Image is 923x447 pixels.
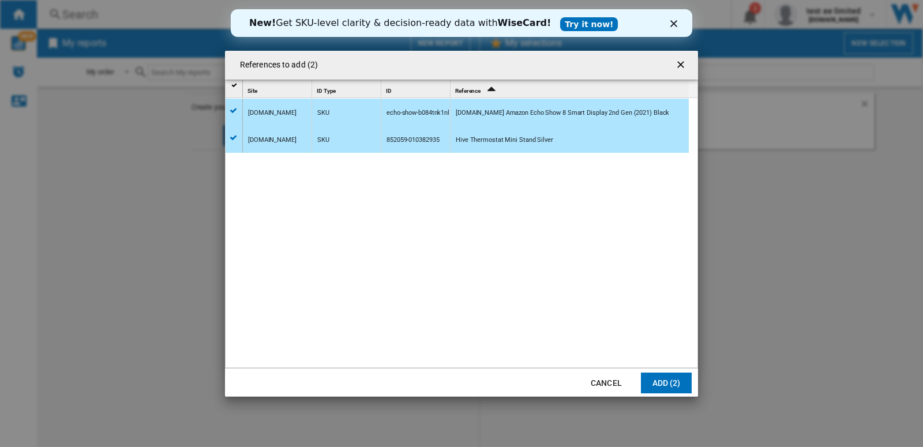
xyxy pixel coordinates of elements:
div: ID Type Sort None [314,80,381,98]
button: Add (2) [641,373,692,393]
div: Reference Sort Ascending [453,80,689,98]
span: Reference [455,88,481,94]
span: Site [247,88,257,94]
div: 852059-010382935 [387,127,439,153]
div: echo-show-b084tnk1nl [387,100,449,126]
div: Hive Thermostat Mini Stand Silver [456,127,553,153]
div: Sort None [384,80,450,98]
iframe: Intercom live chat banner [231,9,692,37]
div: [DOMAIN_NAME] Amazon Echo Show 8 Smart Display 2nd Gen (2021) Black [456,100,669,126]
div: [DOMAIN_NAME] [248,100,297,126]
div: Close [440,10,451,17]
span: ID [386,88,392,94]
ng-md-icon: getI18NText('BUTTONS.CLOSE_DIALOG') [675,59,689,73]
button: getI18NText('BUTTONS.CLOSE_DIALOG') [670,54,693,77]
span: ID Type [317,88,336,94]
button: Cancel [581,373,632,393]
div: [DOMAIN_NAME] [248,127,297,153]
div: Sort None [245,80,312,98]
div: SKU [317,100,329,126]
div: ID Sort None [384,80,450,98]
div: Site Sort None [245,80,312,98]
span: Sort Ascending [482,88,500,94]
div: SKU [317,127,329,153]
div: Sort Ascending [453,80,689,98]
h4: References to add (2) [234,59,318,71]
div: Sort None [314,80,381,98]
